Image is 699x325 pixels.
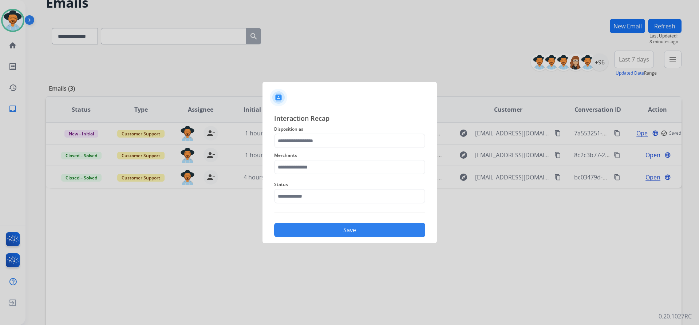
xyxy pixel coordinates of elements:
[270,89,287,106] img: contactIcon
[274,180,425,189] span: Status
[274,113,425,125] span: Interaction Recap
[274,151,425,160] span: Merchants
[274,212,425,213] img: contact-recap-line.svg
[274,125,425,134] span: Disposition as
[274,223,425,237] button: Save
[659,312,692,321] p: 0.20.1027RC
